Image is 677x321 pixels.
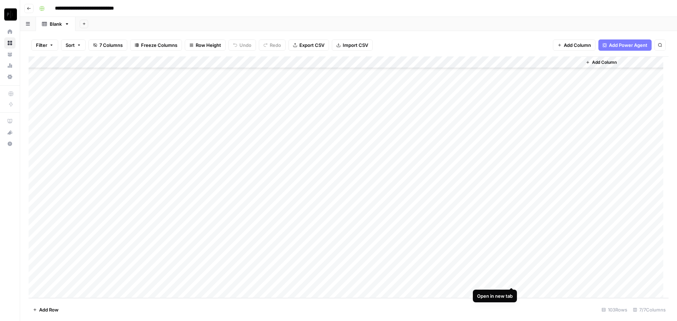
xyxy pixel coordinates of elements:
span: Freeze Columns [141,42,177,49]
a: Home [4,26,16,37]
span: Add Row [39,306,59,313]
a: Blank [36,17,75,31]
span: Undo [239,42,251,49]
div: Blank [50,20,62,27]
button: Help + Support [4,138,16,149]
button: Sort [61,39,86,51]
button: Undo [228,39,256,51]
a: Usage [4,60,16,71]
button: Redo [259,39,286,51]
button: Add Column [583,58,620,67]
button: Row Height [185,39,226,51]
span: Add Column [592,59,617,66]
button: 7 Columns [89,39,127,51]
a: Browse [4,37,16,49]
span: Sort [66,42,75,49]
span: Row Height [196,42,221,49]
div: 7/7 Columns [630,304,669,315]
a: Your Data [4,49,16,60]
span: Redo [270,42,281,49]
button: Workspace: Paragon Intel - Copyediting [4,6,16,23]
button: Import CSV [332,39,373,51]
div: Open in new tab [477,292,513,300]
span: Add Power Agent [609,42,647,49]
button: Add Column [553,39,596,51]
button: What's new? [4,127,16,138]
span: Add Column [564,42,591,49]
a: AirOps Academy [4,116,16,127]
span: Filter [36,42,47,49]
button: Add Row [29,304,63,315]
a: Settings [4,71,16,82]
div: What's new? [5,127,15,138]
span: Export CSV [299,42,324,49]
img: Paragon Intel - Copyediting Logo [4,8,17,21]
button: Filter [31,39,58,51]
button: Add Power Agent [598,39,652,51]
button: Export CSV [288,39,329,51]
span: 7 Columns [99,42,123,49]
button: Freeze Columns [130,39,182,51]
div: 103 Rows [599,304,630,315]
span: Import CSV [343,42,368,49]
